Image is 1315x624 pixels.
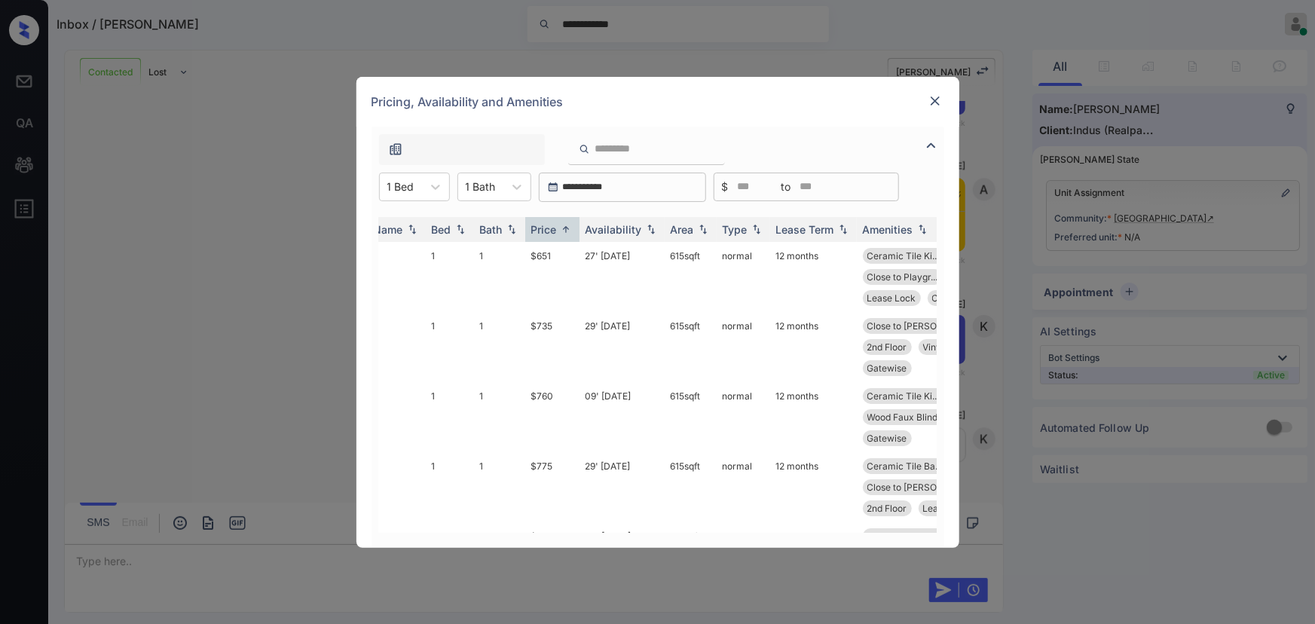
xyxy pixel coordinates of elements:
span: Community Fee [932,292,1000,304]
td: 1 [426,312,474,382]
span: Gatewise [867,362,907,374]
img: sorting [836,224,851,234]
div: Lease Term [776,223,834,236]
td: 1 [474,312,525,382]
td: 615 sqft [665,382,717,452]
td: 3167 [344,242,426,312]
td: $775 [525,452,580,522]
div: Type [723,223,748,236]
img: sorting [405,224,420,234]
td: 3056 [344,382,426,452]
img: sorting [558,224,573,235]
td: normal [717,452,770,522]
td: 29' [DATE] [580,312,665,382]
span: $ [722,179,729,195]
td: 09' [DATE] [580,382,665,452]
td: 12 months [770,522,857,613]
td: 3093 [344,522,426,613]
span: Lease Lock [867,292,916,304]
img: icon-zuma [388,142,403,157]
td: normal [717,242,770,312]
td: 615 sqft [665,312,717,382]
td: $760 [525,382,580,452]
td: 615 sqft [665,522,717,613]
td: 615 sqft [665,452,717,522]
div: Amenities [863,223,913,236]
span: Wood Faux Blind... [867,411,945,423]
td: 12 months [770,312,857,382]
span: Ceramic Tile Ki... [867,250,940,262]
img: sorting [749,224,764,234]
td: 12 months [770,452,857,522]
span: Lease Lock [923,503,972,514]
td: 2167 [344,452,426,522]
td: $651 [525,242,580,312]
td: 1 [426,242,474,312]
td: normal [717,522,770,613]
td: 1 [474,522,525,613]
span: Vinyl Blinds [923,341,972,353]
span: Close to [PERSON_NAME]... [867,320,984,332]
img: sorting [915,224,930,234]
td: 12 months [770,382,857,452]
td: 1 [474,242,525,312]
div: Area [671,223,694,236]
td: 1 [426,452,474,522]
span: Ceramic Tile Ba... [867,460,943,472]
span: 2nd Floor [867,503,907,514]
span: Ceramic Tile Ba... [867,531,943,542]
span: Ceramic Tile Ki... [867,390,940,402]
img: sorting [696,224,711,234]
td: normal [717,382,770,452]
td: normal [717,312,770,382]
td: 20' [DATE] [580,522,665,613]
span: Close to [PERSON_NAME]... [867,482,984,493]
img: sorting [453,224,468,234]
div: Bath [480,223,503,236]
td: 1 [474,452,525,522]
td: 29' [DATE] [580,452,665,522]
div: Price [531,223,557,236]
td: $775 [525,522,580,613]
td: 27' [DATE] [580,242,665,312]
td: 1 [426,382,474,452]
img: sorting [644,224,659,234]
img: icon-zuma [922,136,940,154]
td: $735 [525,312,580,382]
span: Gatewise [867,433,907,444]
td: 1 [474,382,525,452]
div: Bed [432,223,451,236]
td: 615 sqft [665,242,717,312]
div: Pricing, Availability and Amenities [356,77,959,127]
span: Close to Playgr... [867,271,938,283]
td: 12 months [770,242,857,312]
span: 2nd Floor [867,341,907,353]
span: to [781,179,791,195]
img: sorting [504,224,519,234]
td: 1 [426,522,474,613]
img: icon-zuma [579,142,590,156]
div: Availability [586,223,642,236]
img: close [928,93,943,109]
td: 2163 [344,312,426,382]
